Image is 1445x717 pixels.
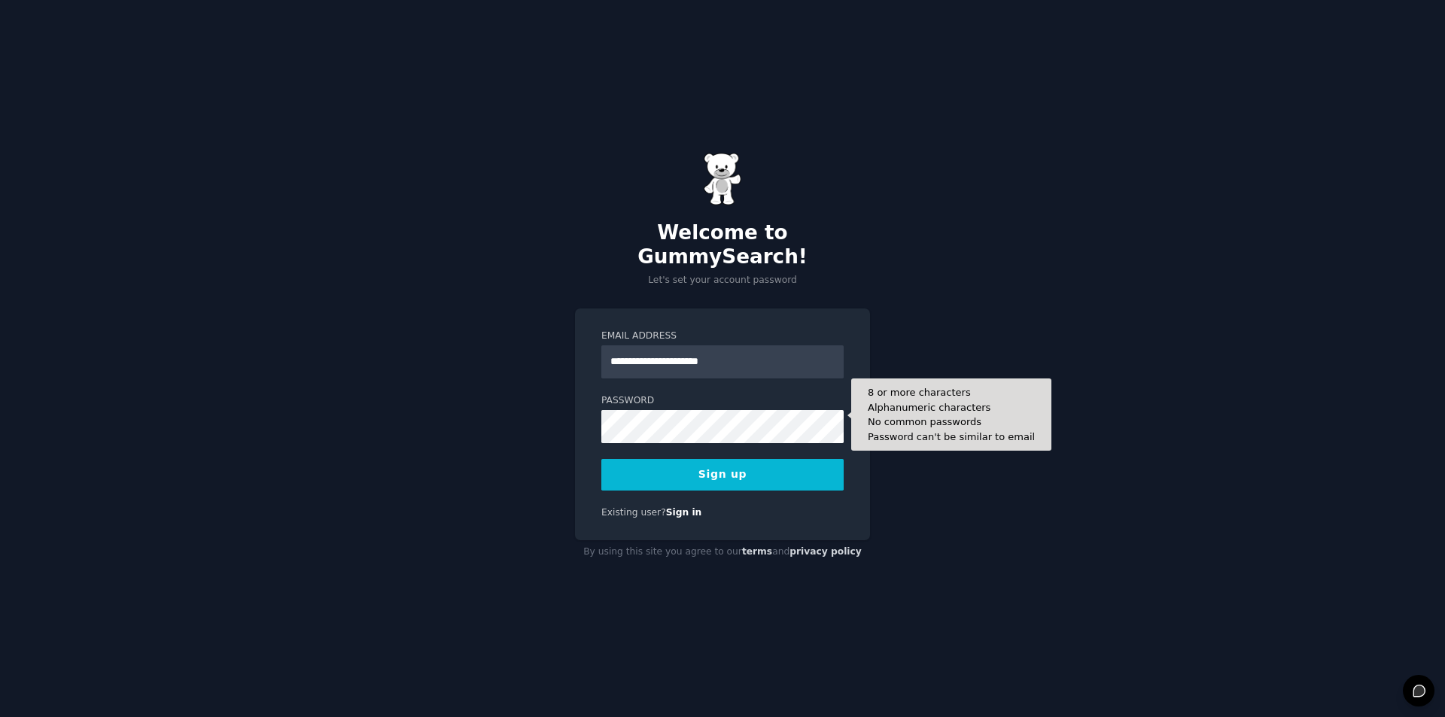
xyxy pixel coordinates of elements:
[601,507,666,518] span: Existing user?
[704,153,741,205] img: Gummy Bear
[575,221,870,269] h2: Welcome to GummySearch!
[601,394,844,408] label: Password
[601,459,844,491] button: Sign up
[575,274,870,287] p: Let's set your account password
[601,330,844,343] label: Email Address
[666,507,702,518] a: Sign in
[575,540,870,564] div: By using this site you agree to our and
[789,546,862,557] a: privacy policy
[742,546,772,557] a: terms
